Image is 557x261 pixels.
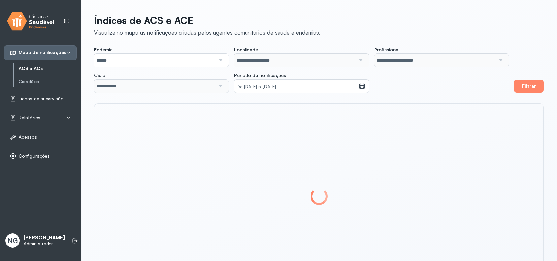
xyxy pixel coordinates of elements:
[234,72,286,78] span: Período de notificações
[24,235,65,241] p: [PERSON_NAME]
[7,11,54,32] img: logo.svg
[19,153,49,159] span: Configurações
[19,96,63,102] span: Fichas de supervisão
[24,241,65,246] p: Administrador
[237,84,356,90] small: De [DATE] a [DATE]
[19,64,77,73] a: ACS e ACE
[94,47,113,53] span: Endemia
[19,50,66,55] span: Mapa de notificações
[94,72,105,78] span: Ciclo
[19,115,40,121] span: Relatórios
[374,47,399,53] span: Profissional
[94,15,320,26] p: Índices de ACS e ACE
[19,134,37,140] span: Acessos
[10,134,71,140] a: Acessos
[7,236,18,245] span: NG
[19,66,77,71] a: ACS e ACE
[10,153,71,159] a: Configurações
[94,29,320,36] div: Visualize no mapa as notificações criadas pelos agentes comunitários de saúde e endemias.
[514,80,544,93] button: Filtrar
[10,95,71,102] a: Fichas de supervisão
[19,79,77,84] a: Cidadãos
[234,47,258,53] span: Localidade
[19,78,77,86] a: Cidadãos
